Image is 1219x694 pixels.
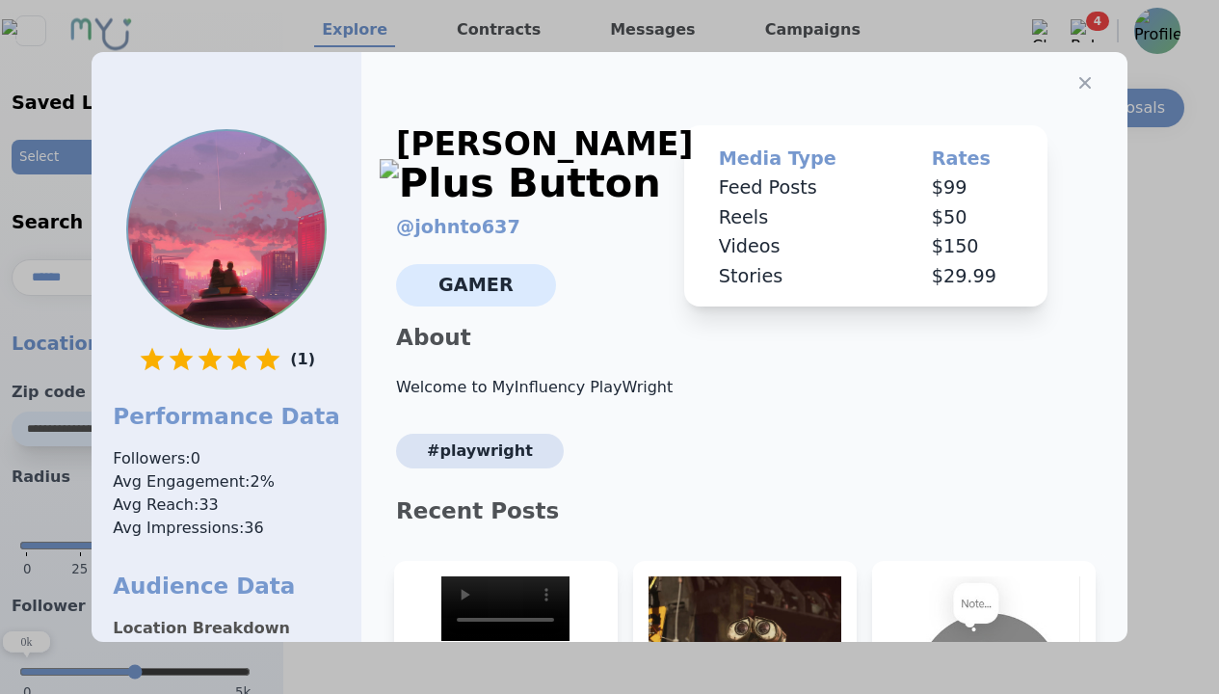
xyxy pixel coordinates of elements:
[692,145,905,173] th: Media Type
[381,376,1108,399] p: Welcome to MyInfluency PlayWright
[396,216,520,238] a: @johnto637
[692,232,905,262] td: Videos
[128,131,325,328] img: Profile
[905,145,1041,173] th: Rates
[113,401,340,432] h1: Performance Data
[113,617,340,640] p: Location Breakdown
[113,470,340,494] span: Avg Engagement: 2 %
[381,322,1108,353] p: About
[396,434,564,468] span: #PlayWright
[396,264,556,307] span: Gamer
[381,495,1108,526] p: Recent Posts
[113,494,340,517] span: Avg Reach: 33
[692,203,905,233] td: Reels
[396,125,693,202] div: [PERSON_NAME]
[905,262,1041,292] td: $ 29.99
[380,159,661,207] img: Plus Button
[692,262,905,292] td: Stories
[290,345,315,374] p: ( 1 )
[113,517,340,540] span: Avg Impressions: 36
[905,203,1041,233] td: $ 50
[113,571,340,601] h1: Audience Data
[905,173,1041,203] td: $ 99
[692,173,905,203] td: Feed Posts
[905,232,1041,262] td: $ 150
[113,447,340,470] span: Followers: 0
